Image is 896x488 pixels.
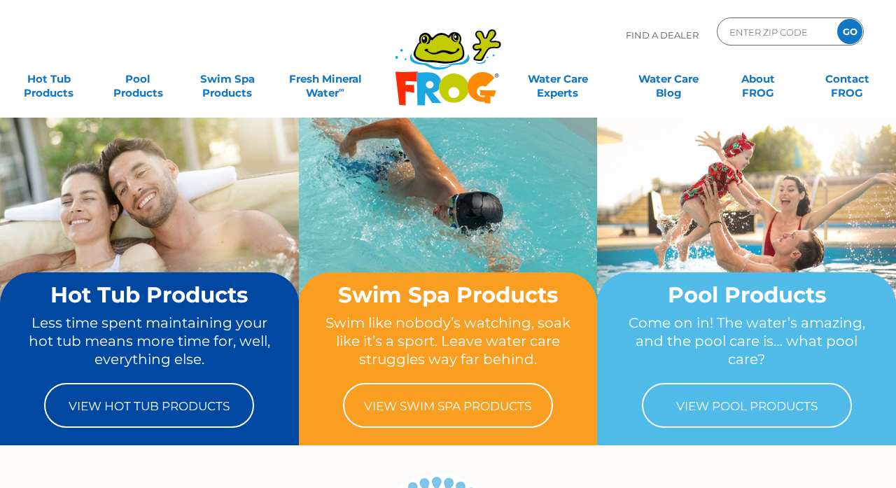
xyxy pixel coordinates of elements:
img: home-banner-pool-short [597,117,896,340]
a: Hot TubProducts [14,65,83,93]
a: Swim SpaProducts [192,65,262,93]
p: Find A Dealer [626,18,699,53]
a: View Swim Spa Products [343,383,553,428]
a: Fresh MineralWater∞ [282,65,369,93]
a: ContactFROG [813,65,882,93]
p: Swim like nobody’s watching, soak like it’s a sport. Leave water care struggles way far behind. [325,314,571,369]
a: Water CareBlog [634,65,703,93]
a: PoolProducts [104,65,173,93]
a: View Pool Products [642,383,852,428]
h2: Hot Tub Products [27,283,272,307]
h2: Pool Products [624,283,869,307]
sup: ∞ [339,85,344,95]
p: Less time spent maintaining your hot tub means more time for, well, everything else. [27,314,272,369]
input: GO [837,19,862,44]
a: AboutFROG [723,65,792,93]
h2: Swim Spa Products [325,283,571,307]
p: Come on in! The water’s amazing, and the pool care is… what pool care? [624,314,869,369]
input: Zip Code Form [728,22,822,42]
a: View Hot Tub Products [44,383,254,428]
img: home-banner-swim-spa-short [299,117,598,340]
a: Water CareExperts [501,65,614,93]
